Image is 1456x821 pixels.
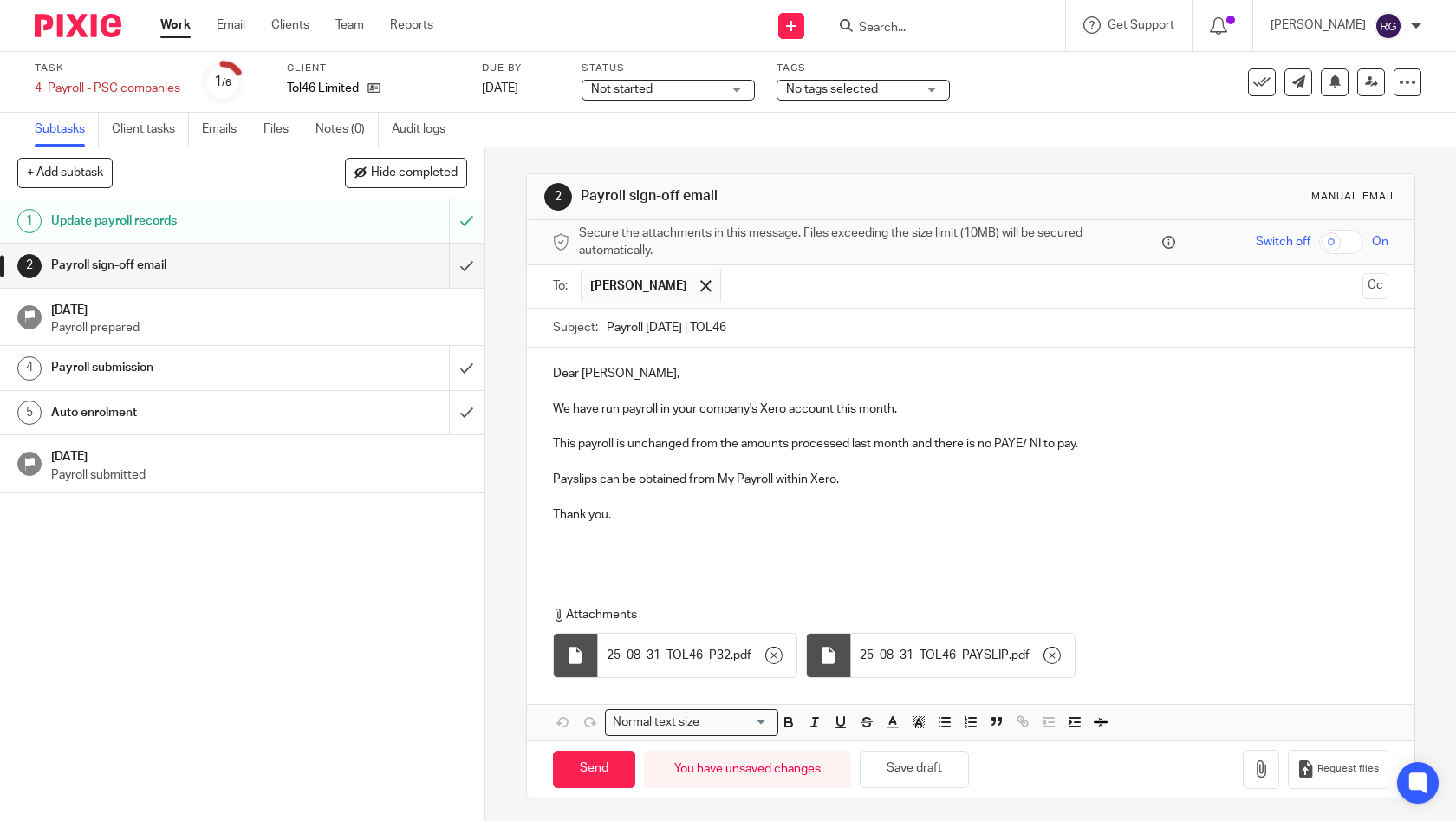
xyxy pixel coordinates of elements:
[222,78,231,88] small: /6
[271,16,309,34] a: Clients
[51,319,467,336] p: Payroll prepared
[371,166,458,180] span: Hide completed
[35,113,99,147] a: Subtasks
[544,183,572,211] div: 2
[1108,19,1174,31] span: Get Support
[786,83,878,95] span: No tags selected
[598,634,796,677] div: .
[1372,233,1388,251] span: On
[35,14,121,37] img: Pixie
[51,466,467,484] p: Payroll submitted
[553,319,598,336] label: Subject:
[553,401,1389,418] p: We have run payroll in your company's Xero account this month.
[1311,190,1397,204] div: Manual email
[581,187,1007,205] h1: Payroll sign-off email
[17,158,113,187] button: + Add subtask
[857,21,1013,36] input: Search
[1271,16,1366,34] p: [PERSON_NAME]
[582,62,755,75] label: Status
[860,647,1009,664] span: 25_08_31_TOL46_PAYSLIP
[202,113,250,147] a: Emails
[733,647,751,664] span: pdf
[591,83,653,95] span: Not started
[482,82,518,94] span: [DATE]
[553,471,1389,488] p: Payslips can be obtained from My Payroll within Xero.
[160,16,191,34] a: Work
[607,647,731,664] span: 25_08_31_TOL46_P32
[345,158,467,187] button: Hide completed
[851,634,1075,677] div: .
[605,709,778,736] div: Search for option
[644,751,851,788] div: You have unsaved changes
[553,506,1389,524] p: Thank you.
[553,365,1389,382] p: Dear [PERSON_NAME],
[579,225,1159,260] span: Secure the attachments in this message. Files exceeding the size limit (10MB) will be secured aut...
[287,62,460,75] label: Client
[51,400,305,426] h1: Auto enrolment
[51,252,305,278] h1: Payroll sign-off email
[553,435,1389,453] p: This payroll is unchanged from the amounts processed last month and there is no PAYE/ NI to pay.
[1011,647,1030,664] span: pdf
[482,62,560,75] label: Due by
[1375,12,1402,40] img: svg%3E
[705,713,768,732] input: Search for option
[17,209,42,233] div: 1
[1317,762,1379,776] span: Request files
[51,297,467,319] h1: [DATE]
[390,16,433,34] a: Reports
[315,113,379,147] a: Notes (0)
[35,80,180,97] div: 4_Payroll - PSC companies
[51,355,305,381] h1: Payroll submission
[287,80,359,97] p: Tol46 Limited
[214,72,231,92] div: 1
[1256,233,1310,251] span: Switch off
[217,16,245,34] a: Email
[553,277,572,295] label: To:
[553,606,1367,623] p: Attachments
[860,751,969,788] button: Save draft
[777,62,950,75] label: Tags
[51,208,305,234] h1: Update payroll records
[17,356,42,381] div: 4
[609,713,704,732] span: Normal text size
[335,16,364,34] a: Team
[590,277,687,295] span: [PERSON_NAME]
[392,113,458,147] a: Audit logs
[553,751,635,788] input: Send
[1362,273,1388,299] button: Cc
[35,62,180,75] label: Task
[51,444,467,466] h1: [DATE]
[112,113,189,147] a: Client tasks
[17,401,42,425] div: 5
[17,254,42,278] div: 2
[263,113,302,147] a: Files
[1288,750,1388,789] button: Request files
